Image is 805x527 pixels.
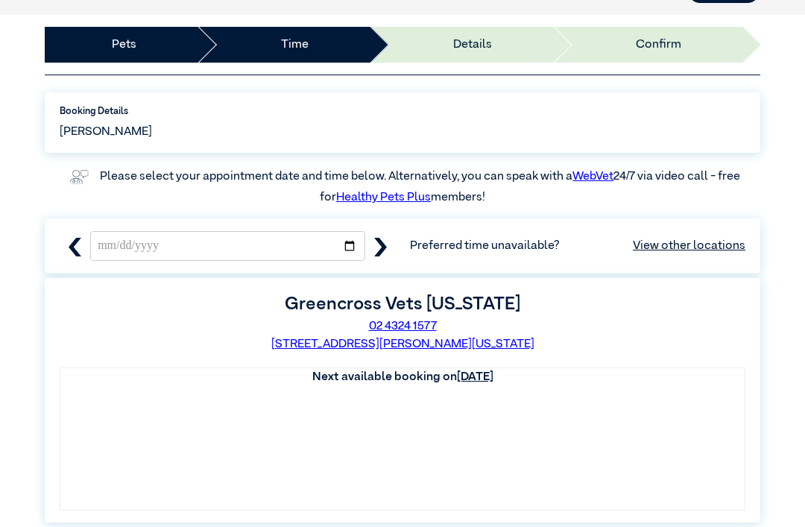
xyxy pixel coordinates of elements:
[112,36,136,54] a: Pets
[60,104,745,119] label: Booking Details
[281,36,309,54] a: Time
[336,192,431,203] a: Healthy Pets Plus
[369,321,437,332] a: 02 4324 1577
[60,368,745,386] th: Next available booking on
[271,338,534,350] a: [STREET_ADDRESS][PERSON_NAME][US_STATE]
[633,237,745,255] a: View other locations
[572,171,613,183] a: WebVet
[285,295,520,313] label: Greencross Vets [US_STATE]
[60,123,152,141] span: [PERSON_NAME]
[457,371,493,383] u: [DATE]
[410,237,745,255] span: Preferred time unavailable?
[65,165,93,189] img: vet
[100,171,742,203] label: Please select your appointment date and time below. Alternatively, you can speak with a 24/7 via ...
